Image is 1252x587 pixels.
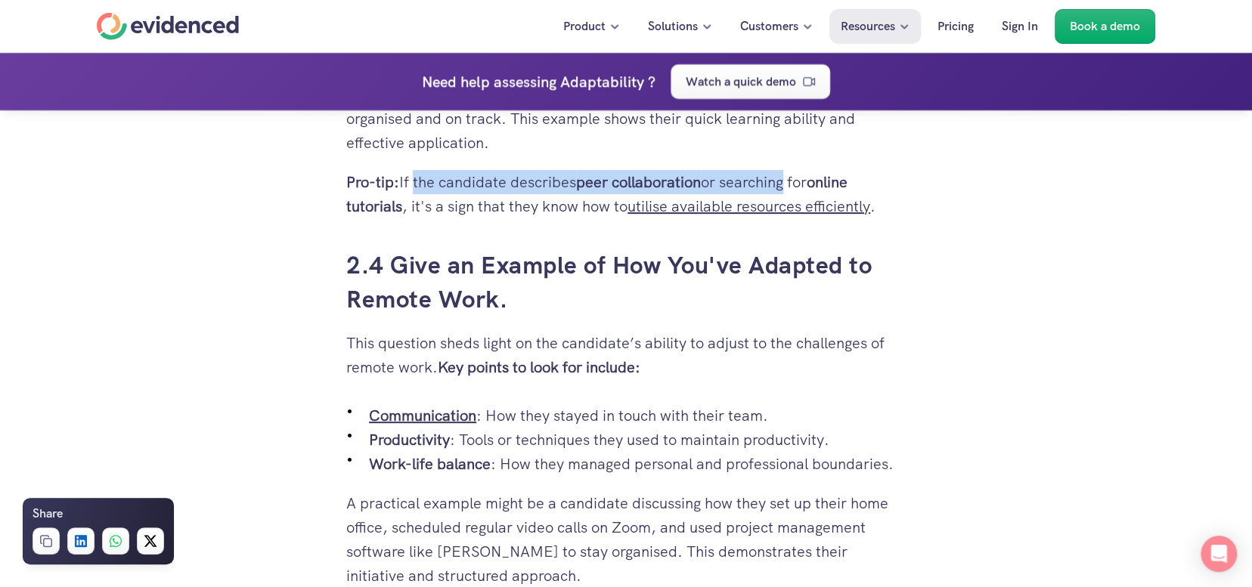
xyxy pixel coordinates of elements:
[1002,17,1038,36] p: Sign In
[369,403,906,428] p: : How they stayed in touch with their team.
[438,357,640,377] strong: Key points to look for include:
[369,428,906,452] p: : Tools or techniques they used to maintain productivity.
[369,430,450,450] strong: Productivity
[560,70,644,94] h4: Adaptability
[369,454,491,474] strong: Work-life balance
[1055,9,1155,44] a: Book a demo
[33,504,63,524] h6: Share
[346,331,906,379] p: This question sheds light on the candidate’s ability to adjust to the challenges of remote work.
[97,13,239,40] a: Home
[990,9,1049,44] a: Sign In
[648,17,698,36] p: Solutions
[576,172,701,192] strong: peer collaboration
[740,17,798,36] p: Customers
[346,249,906,317] h3: 2.4 Give an Example of How You've Adapted to Remote Work.
[563,17,606,36] p: Product
[1070,17,1140,36] p: Book a demo
[686,72,796,91] p: Watch a quick demo
[422,70,556,94] p: Need help assessing
[841,17,895,36] p: Resources
[628,196,870,216] a: utilise available resources efficiently
[369,452,906,476] p: : How they managed personal and professional boundaries.
[346,170,906,218] p: If the candidate describes or searching for , it's a sign that they know how to .
[671,64,830,99] a: Watch a quick demo
[369,406,476,425] a: Communication
[648,70,655,94] h4: ?
[937,17,974,36] p: Pricing
[1201,536,1237,572] div: Open Intercom Messenger
[346,172,399,192] strong: Pro-tip:
[926,9,985,44] a: Pricing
